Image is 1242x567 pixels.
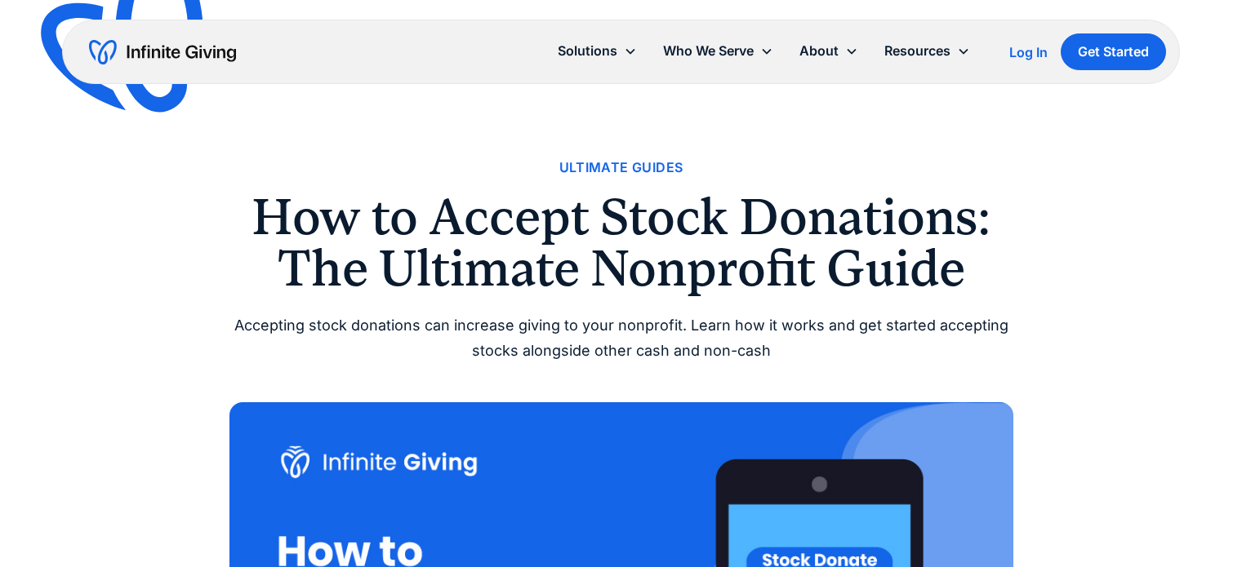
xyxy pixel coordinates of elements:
h1: How to Accept Stock Donations: The Ultimate Nonprofit Guide [229,192,1013,294]
a: Log In [1009,42,1048,62]
div: Who We Serve [663,40,754,62]
a: Ultimate Guides [559,157,683,179]
div: Solutions [558,40,617,62]
a: Get Started [1061,33,1166,70]
div: Log In [1009,46,1048,59]
div: Accepting stock donations can increase giving to your nonprofit. Learn how it works and get start... [229,313,1013,363]
div: Resources [884,40,950,62]
div: About [799,40,839,62]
